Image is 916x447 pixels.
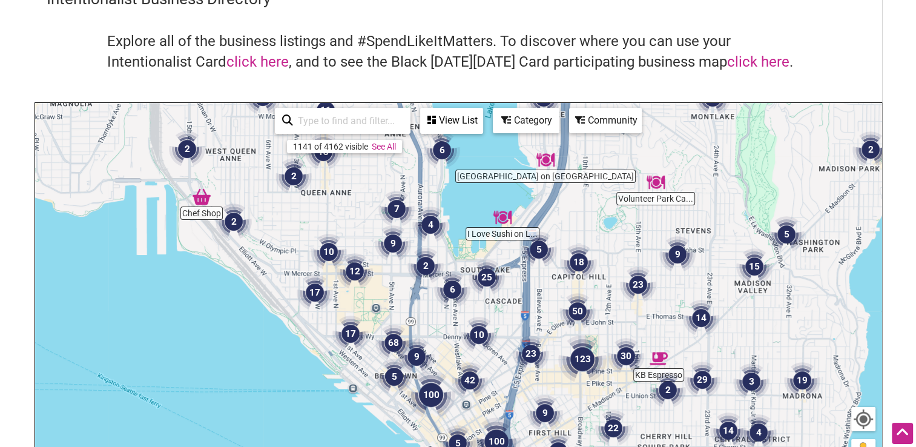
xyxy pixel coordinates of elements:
[736,248,773,285] div: 15
[558,335,607,383] div: 123
[892,423,913,444] div: Scroll Back to Top
[595,410,631,446] div: 22
[376,359,412,395] div: 5
[297,274,333,311] div: 17
[521,231,557,268] div: 5
[527,395,563,431] div: 9
[407,248,444,284] div: 2
[421,109,482,132] div: View List
[733,363,769,400] div: 3
[852,131,889,168] div: 2
[493,208,512,227] div: I Love Sushi on Lake Union
[684,362,720,398] div: 29
[226,53,289,70] a: click here
[461,317,497,353] div: 10
[378,191,415,227] div: 7
[647,173,665,191] div: Volunteer Park Cafe & Marketplace
[570,109,641,132] div: Community
[311,234,347,270] div: 10
[293,142,368,151] div: 1141 of 4162 visible
[332,316,369,352] div: 17
[536,151,555,169] div: Siam on Eastlake
[768,216,805,253] div: 5
[650,349,668,368] div: KB Espresso
[107,31,809,72] h4: Explore all of the business listings and #SpendLikeItMatters. To discover where you can use your ...
[420,108,483,134] div: See a list of the visible businesses
[412,207,449,243] div: 4
[407,371,455,419] div: 100
[469,259,505,296] div: 25
[559,293,596,329] div: 50
[293,109,403,133] input: Type to find and filter...
[375,325,412,361] div: 68
[561,244,597,280] div: 18
[650,372,686,408] div: 2
[275,158,312,194] div: 2
[372,142,396,151] a: See All
[337,253,373,290] div: 12
[683,300,719,336] div: 14
[493,108,559,133] div: Filter by category
[452,362,488,399] div: 42
[275,108,410,134] div: Type to search and filter
[375,225,411,262] div: 9
[608,338,644,374] div: 30
[216,204,252,240] div: 2
[434,271,470,308] div: 6
[424,132,460,168] div: 6
[513,336,549,372] div: 23
[784,362,820,399] div: 19
[727,53,789,70] a: click here
[851,407,875,431] button: Your Location
[494,109,558,132] div: Category
[193,188,211,206] div: Chef Shop
[169,131,205,167] div: 2
[398,339,435,375] div: 9
[659,236,696,273] div: 9
[620,267,656,303] div: 23
[569,108,642,133] div: Filter by Community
